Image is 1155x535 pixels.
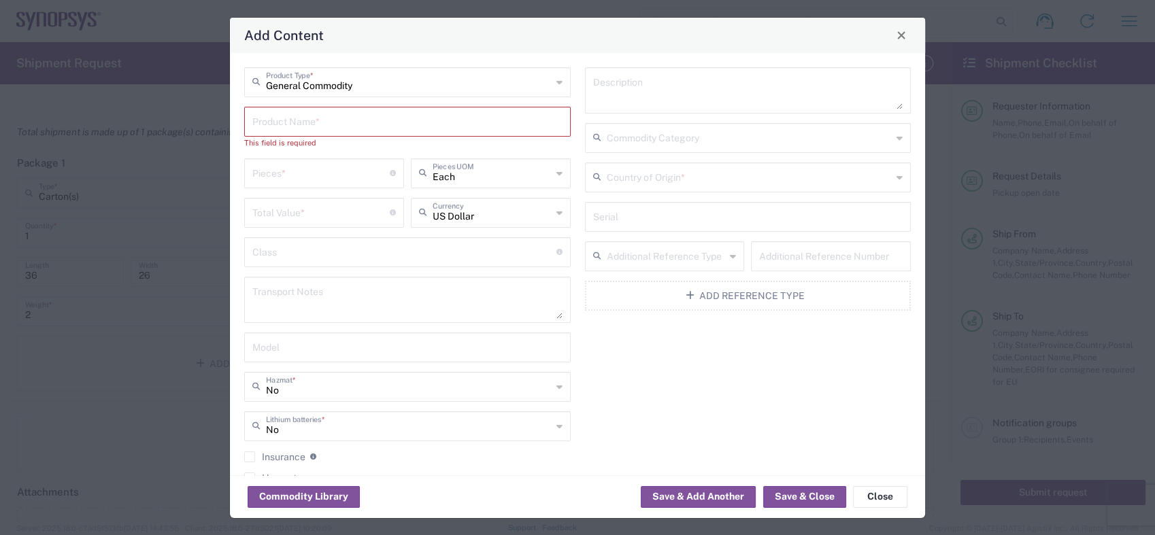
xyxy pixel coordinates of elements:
[248,486,360,508] button: Commodity Library
[244,451,305,462] label: Insurance
[763,486,846,508] button: Save & Close
[244,25,324,45] h4: Add Content
[641,486,756,508] button: Save & Add Another
[853,486,907,508] button: Close
[244,472,297,483] label: Hazmat
[585,281,911,311] button: Add Reference Type
[244,137,571,149] div: This field is required
[892,26,911,45] button: Close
